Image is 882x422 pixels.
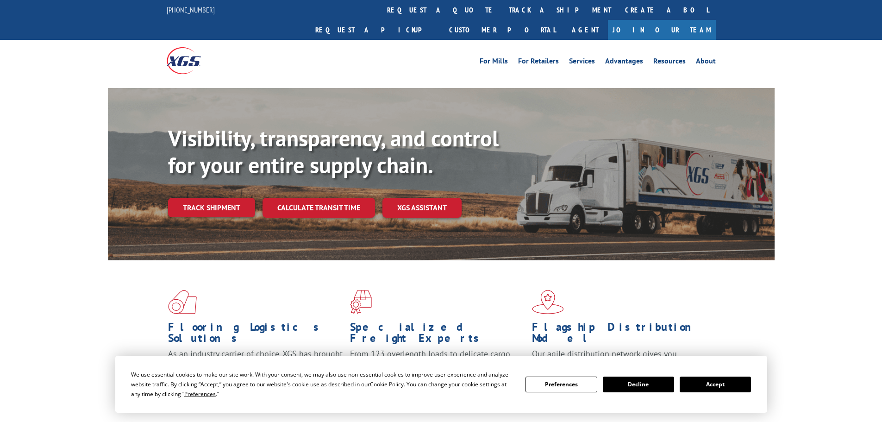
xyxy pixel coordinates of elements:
[168,290,197,314] img: xgs-icon-total-supply-chain-intelligence-red
[168,321,343,348] h1: Flooring Logistics Solutions
[563,20,608,40] a: Agent
[518,57,559,68] a: For Retailers
[532,348,702,370] span: Our agile distribution network gives you nationwide inventory management on demand.
[168,198,255,217] a: Track shipment
[350,321,525,348] h1: Specialized Freight Experts
[569,57,595,68] a: Services
[131,370,514,399] div: We use essential cookies to make our site work. With your consent, we may also use non-essential ...
[382,198,462,218] a: XGS ASSISTANT
[167,5,215,14] a: [PHONE_NUMBER]
[442,20,563,40] a: Customer Portal
[480,57,508,68] a: For Mills
[696,57,716,68] a: About
[532,321,707,348] h1: Flagship Distribution Model
[525,377,597,392] button: Preferences
[532,290,564,314] img: xgs-icon-flagship-distribution-model-red
[605,57,643,68] a: Advantages
[168,348,343,381] span: As an industry carrier of choice, XGS has brought innovation and dedication to flooring logistics...
[350,348,525,390] p: From 123 overlength loads to delicate cargo, our experienced staff knows the best way to move you...
[680,377,751,392] button: Accept
[653,57,686,68] a: Resources
[263,198,375,218] a: Calculate transit time
[603,377,674,392] button: Decline
[350,290,372,314] img: xgs-icon-focused-on-flooring-red
[115,356,767,413] div: Cookie Consent Prompt
[370,380,404,388] span: Cookie Policy
[308,20,442,40] a: Request a pickup
[608,20,716,40] a: Join Our Team
[184,390,216,398] span: Preferences
[168,124,499,179] b: Visibility, transparency, and control for your entire supply chain.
